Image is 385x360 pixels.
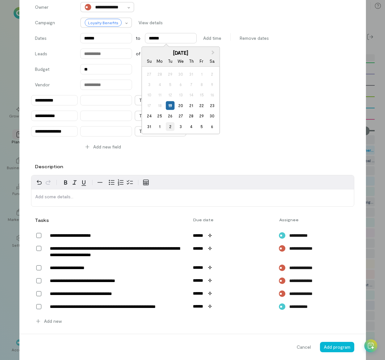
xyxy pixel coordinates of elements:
[155,112,164,120] div: Choose Monday, August 25th, 2025
[136,35,140,41] span: to
[35,35,74,41] label: Dates
[155,57,164,65] div: Mo
[35,178,44,187] button: Undo Ctrl+Z
[176,57,185,65] div: We
[145,122,154,131] div: Choose Sunday, August 31st, 2025
[61,178,70,187] button: Bold
[203,35,221,41] span: Add time
[136,50,140,57] span: of
[35,19,74,28] label: Campaign
[208,122,216,131] div: Choose Saturday, September 6th, 2025
[208,57,216,65] div: Sa
[145,57,154,65] div: Su
[166,122,174,131] div: Choose Tuesday, September 2nd, 2025
[176,112,185,120] div: Choose Wednesday, August 27th, 2025
[197,91,206,99] div: Not available Friday, August 15th, 2025
[142,49,220,56] div: [DATE]
[187,70,195,78] div: Not available Thursday, July 31st, 2025
[166,101,174,110] div: Choose Tuesday, August 19th, 2025
[155,122,164,131] div: Choose Monday, September 1st, 2025
[187,112,195,120] div: Choose Thursday, August 28th, 2025
[145,80,154,89] div: Not available Sunday, August 3rd, 2025
[166,112,174,120] div: Choose Tuesday, August 26th, 2025
[145,112,154,120] div: Choose Sunday, August 24th, 2025
[197,122,206,131] div: Choose Friday, September 5th, 2025
[176,122,185,131] div: Choose Wednesday, September 3rd, 2025
[35,66,74,74] label: Budget
[187,57,195,65] div: Th
[145,91,154,99] div: Not available Sunday, August 10th, 2025
[166,57,174,65] div: Tu
[297,344,311,350] span: Cancel
[176,91,185,99] div: Not available Wednesday, August 13th, 2025
[145,70,154,78] div: Not available Sunday, July 27th, 2025
[155,80,164,89] div: Not available Monday, August 4th, 2025
[35,82,74,90] label: Vendor
[93,144,121,150] span: Add new field
[166,80,174,89] div: Not available Tuesday, August 5th, 2025
[35,163,63,170] label: Description
[197,80,206,89] div: Not available Friday, August 8th, 2025
[208,101,216,110] div: Choose Saturday, August 23rd, 2025
[197,112,206,120] div: Choose Friday, August 29th, 2025
[176,70,185,78] div: Not available Wednesday, July 30th, 2025
[176,80,185,89] div: Not available Wednesday, August 6th, 2025
[155,101,164,110] div: Not available Monday, August 18th, 2025
[197,101,206,110] div: Choose Friday, August 22nd, 2025
[187,122,195,131] div: Choose Thursday, September 4th, 2025
[208,112,216,120] div: Choose Saturday, August 30th, 2025
[107,178,116,187] button: Bulleted list
[145,101,154,110] div: Not available Sunday, August 17th, 2025
[187,91,195,99] div: Not available Thursday, August 14th, 2025
[166,91,174,99] div: Not available Tuesday, August 12th, 2025
[44,318,62,324] span: Add new
[70,178,79,187] button: Italic
[240,35,269,41] span: Remove dates
[138,19,163,26] span: View details
[35,50,74,59] label: Leads
[35,4,74,12] label: Owner
[116,178,125,187] button: Numbered list
[155,91,164,99] div: Not available Monday, August 11th, 2025
[187,101,195,110] div: Choose Thursday, August 21st, 2025
[197,57,206,65] div: Fr
[144,69,217,132] div: month 2025-08
[209,48,219,58] button: Next Month
[31,190,354,206] div: editable markdown
[197,70,206,78] div: Not available Friday, August 1st, 2025
[320,342,354,352] button: Add program
[189,217,275,222] div: Due date
[79,178,88,187] button: Underline
[208,80,216,89] div: Not available Saturday, August 9th, 2025
[208,91,216,99] div: Not available Saturday, August 16th, 2025
[187,80,195,89] div: Not available Thursday, August 7th, 2025
[275,217,332,222] div: Assignee
[324,344,350,350] span: Add program
[107,178,134,187] div: toggle group
[208,70,216,78] div: Not available Saturday, August 2nd, 2025
[35,217,46,224] div: Tasks
[176,101,185,110] div: Choose Wednesday, August 20th, 2025
[166,70,174,78] div: Not available Tuesday, July 29th, 2025
[125,178,134,187] button: Check list
[155,70,164,78] div: Not available Monday, July 28th, 2025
